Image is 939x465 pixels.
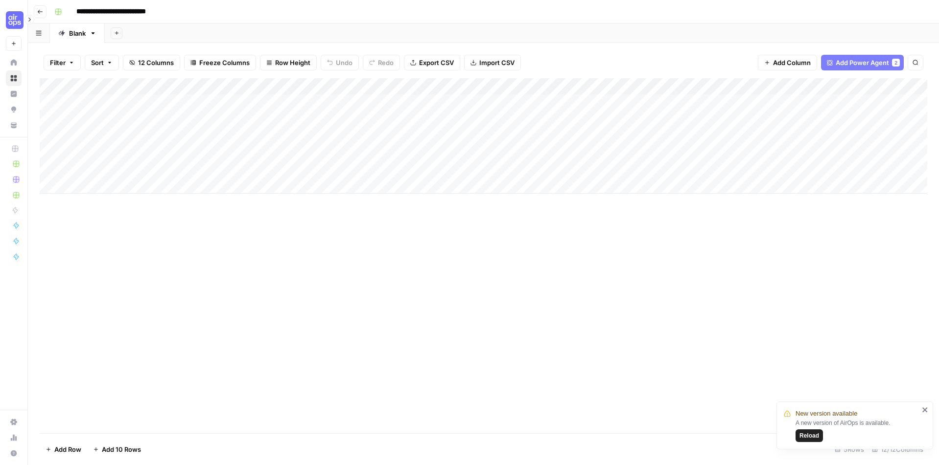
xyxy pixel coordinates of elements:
[868,442,927,457] div: 12/12 Columns
[6,55,22,70] a: Home
[6,8,22,32] button: Workspace: Cohort 5
[102,444,141,454] span: Add 10 Rows
[6,86,22,102] a: Insights
[6,11,23,29] img: Cohort 5 Logo
[836,58,889,67] span: Add Power Agent
[922,406,929,414] button: close
[199,58,250,67] span: Freeze Columns
[6,430,22,445] a: Usage
[796,429,823,442] button: Reload
[6,414,22,430] a: Settings
[894,59,897,66] span: 2
[69,28,86,38] div: Blank
[87,442,147,457] button: Add 10 Rows
[275,58,310,67] span: Row Height
[321,55,359,70] button: Undo
[138,58,174,67] span: 12 Columns
[892,59,900,66] div: 2
[6,445,22,461] button: Help + Support
[378,58,394,67] span: Redo
[464,55,521,70] button: Import CSV
[831,442,868,457] div: 5 Rows
[6,117,22,133] a: Your Data
[419,58,454,67] span: Export CSV
[184,55,256,70] button: Freeze Columns
[54,444,81,454] span: Add Row
[479,58,515,67] span: Import CSV
[50,23,105,43] a: Blank
[404,55,460,70] button: Export CSV
[758,55,817,70] button: Add Column
[336,58,352,67] span: Undo
[40,442,87,457] button: Add Row
[6,102,22,117] a: Opportunities
[44,55,81,70] button: Filter
[796,409,857,419] span: New version available
[821,55,904,70] button: Add Power Agent2
[796,419,919,442] div: A new version of AirOps is available.
[91,58,104,67] span: Sort
[123,55,180,70] button: 12 Columns
[799,431,819,440] span: Reload
[85,55,119,70] button: Sort
[363,55,400,70] button: Redo
[50,58,66,67] span: Filter
[773,58,811,67] span: Add Column
[260,55,317,70] button: Row Height
[6,70,22,86] a: Browse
